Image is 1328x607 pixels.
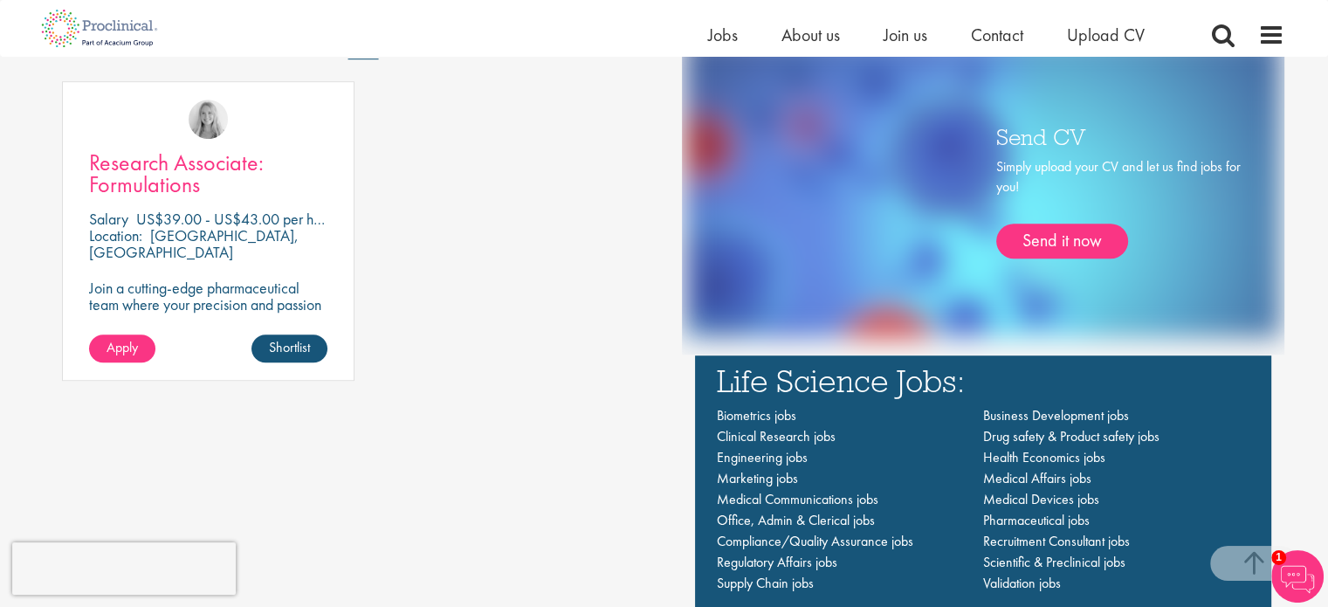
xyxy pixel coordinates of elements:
[983,532,1130,550] a: Recruitment Consultant jobs
[1271,550,1324,603] img: Chatbot
[781,24,840,46] a: About us
[107,338,138,356] span: Apply
[717,511,875,529] a: Office, Admin & Clerical jobs
[189,100,228,139] img: Shannon Briggs
[983,469,1091,487] a: Medical Affairs jobs
[1271,550,1286,565] span: 1
[983,553,1125,571] a: Scientific & Preclinical jobs
[983,427,1159,445] a: Drug safety & Product safety jobs
[884,24,927,46] a: Join us
[971,24,1023,46] a: Contact
[996,157,1241,259] div: Simply upload your CV and let us find jobs for you!
[717,364,1249,397] h3: Life Science Jobs:
[708,24,738,46] a: Jobs
[717,490,878,508] a: Medical Communications jobs
[983,490,1099,508] a: Medical Devices jobs
[89,279,327,346] p: Join a cutting-edge pharmaceutical team where your precision and passion for quality will help sh...
[717,532,913,550] a: Compliance/Quality Assurance jobs
[996,125,1241,148] h3: Send CV
[89,152,327,196] a: Research Associate: Formulations
[12,542,236,595] iframe: reCAPTCHA
[717,405,1249,594] nav: Main navigation
[136,209,333,229] p: US$39.00 - US$43.00 per hour
[983,574,1061,592] a: Validation jobs
[983,448,1105,466] a: Health Economics jobs
[89,225,299,262] p: [GEOGRAPHIC_DATA], [GEOGRAPHIC_DATA]
[89,225,142,245] span: Location:
[717,427,836,445] a: Clinical Research jobs
[685,38,1281,337] img: one
[89,335,155,362] a: Apply
[717,469,798,487] a: Marketing jobs
[251,335,327,362] a: Shortlist
[717,574,814,592] a: Supply Chain jobs
[89,209,128,229] span: Salary
[717,553,837,571] a: Regulatory Affairs jobs
[89,148,264,199] span: Research Associate: Formulations
[983,511,1090,529] a: Pharmaceutical jobs
[983,406,1129,424] a: Business Development jobs
[717,406,796,424] a: Biometrics jobs
[996,224,1128,259] a: Send it now
[717,448,808,466] a: Engineering jobs
[1067,24,1145,46] a: Upload CV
